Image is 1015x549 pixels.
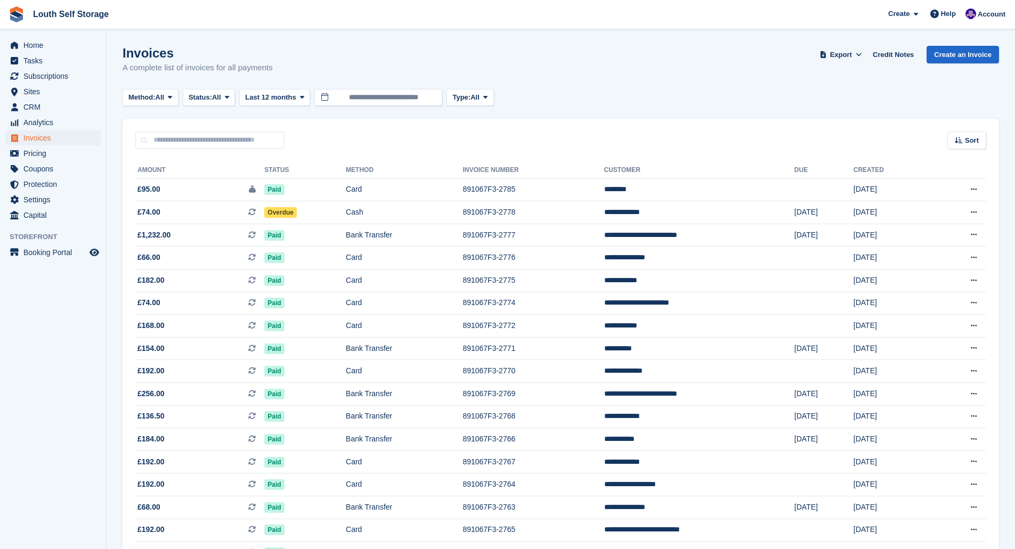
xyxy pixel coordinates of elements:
[137,479,165,490] span: £192.00
[264,457,284,468] span: Paid
[137,411,165,422] span: £136.50
[5,192,101,207] a: menu
[128,92,156,103] span: Method:
[888,9,910,19] span: Create
[23,53,87,68] span: Tasks
[264,343,284,354] span: Paid
[23,84,87,99] span: Sites
[264,230,284,241] span: Paid
[462,178,604,201] td: 891067F3-2785
[23,100,87,114] span: CRM
[452,92,470,103] span: Type:
[156,92,165,103] span: All
[462,360,604,383] td: 891067F3-2770
[137,365,165,376] span: £192.00
[5,245,101,260] a: menu
[23,161,87,176] span: Coupons
[137,388,165,399] span: £256.00
[854,269,930,292] td: [DATE]
[123,62,273,74] p: A complete list of invoices for all payments
[346,337,462,360] td: Bank Transfer
[5,130,101,145] a: menu
[245,92,296,103] span: Last 12 months
[927,46,999,63] a: Create an Invoice
[346,224,462,247] td: Bank Transfer
[10,232,106,242] span: Storefront
[346,247,462,269] td: Card
[264,184,284,195] span: Paid
[137,524,165,535] span: £192.00
[830,50,852,60] span: Export
[794,405,854,428] td: [DATE]
[23,130,87,145] span: Invoices
[264,298,284,308] span: Paid
[854,162,930,179] th: Created
[264,479,284,490] span: Paid
[264,321,284,331] span: Paid
[470,92,480,103] span: All
[346,178,462,201] td: Card
[462,473,604,496] td: 891067F3-2764
[462,428,604,451] td: 891067F3-2766
[854,247,930,269] td: [DATE]
[462,405,604,428] td: 891067F3-2768
[854,315,930,338] td: [DATE]
[23,38,87,53] span: Home
[239,89,310,106] button: Last 12 months
[462,337,604,360] td: 891067F3-2771
[137,343,165,354] span: £154.00
[137,456,165,468] span: £192.00
[462,269,604,292] td: 891067F3-2775
[264,389,284,399] span: Paid
[346,292,462,315] td: Card
[264,525,284,535] span: Paid
[183,89,235,106] button: Status: All
[23,146,87,161] span: Pricing
[794,428,854,451] td: [DATE]
[23,245,87,260] span: Booking Portal
[941,9,956,19] span: Help
[346,428,462,451] td: Bank Transfer
[264,411,284,422] span: Paid
[346,519,462,542] td: Card
[264,207,297,218] span: Overdue
[346,162,462,179] th: Method
[462,224,604,247] td: 891067F3-2777
[794,201,854,224] td: [DATE]
[5,53,101,68] a: menu
[5,146,101,161] a: menu
[346,450,462,473] td: Card
[5,177,101,192] a: menu
[794,162,854,179] th: Due
[5,69,101,84] a: menu
[137,275,165,286] span: £182.00
[5,100,101,114] a: menu
[854,383,930,406] td: [DATE]
[137,297,160,308] span: £74.00
[137,502,160,513] span: £68.00
[604,162,794,179] th: Customer
[462,162,604,179] th: Invoice Number
[123,89,178,106] button: Method: All
[137,252,160,263] span: £66.00
[29,5,113,23] a: Louth Self Storage
[462,496,604,519] td: 891067F3-2763
[794,383,854,406] td: [DATE]
[854,428,930,451] td: [DATE]
[264,502,284,513] span: Paid
[965,9,976,19] img: Matthew Frith
[794,337,854,360] td: [DATE]
[346,473,462,496] td: Card
[794,496,854,519] td: [DATE]
[346,360,462,383] td: Card
[854,360,930,383] td: [DATE]
[978,9,1005,20] span: Account
[854,519,930,542] td: [DATE]
[23,208,87,223] span: Capital
[23,192,87,207] span: Settings
[854,473,930,496] td: [DATE]
[5,161,101,176] a: menu
[264,162,346,179] th: Status
[854,224,930,247] td: [DATE]
[5,115,101,130] a: menu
